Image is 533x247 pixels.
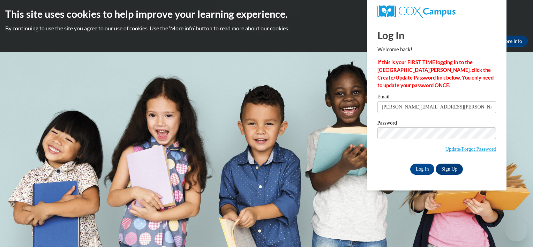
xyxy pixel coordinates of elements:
[377,46,496,53] p: Welcome back!
[377,5,496,18] a: COX Campus
[445,146,496,152] a: Update/Forgot Password
[505,219,527,241] iframe: Button to launch messaging window
[436,164,463,175] a: Sign Up
[495,36,528,47] a: More Info
[377,94,496,101] label: Email
[377,5,456,18] img: COX Campus
[410,164,435,175] input: Log In
[5,7,528,21] h2: This site uses cookies to help improve your learning experience.
[377,120,496,127] label: Password
[377,28,496,42] h1: Log In
[5,24,528,32] p: By continuing to use the site you agree to our use of cookies. Use the ‘More info’ button to read...
[377,59,494,88] strong: If this is your FIRST TIME logging in to the [GEOGRAPHIC_DATA][PERSON_NAME], click the Create/Upd...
